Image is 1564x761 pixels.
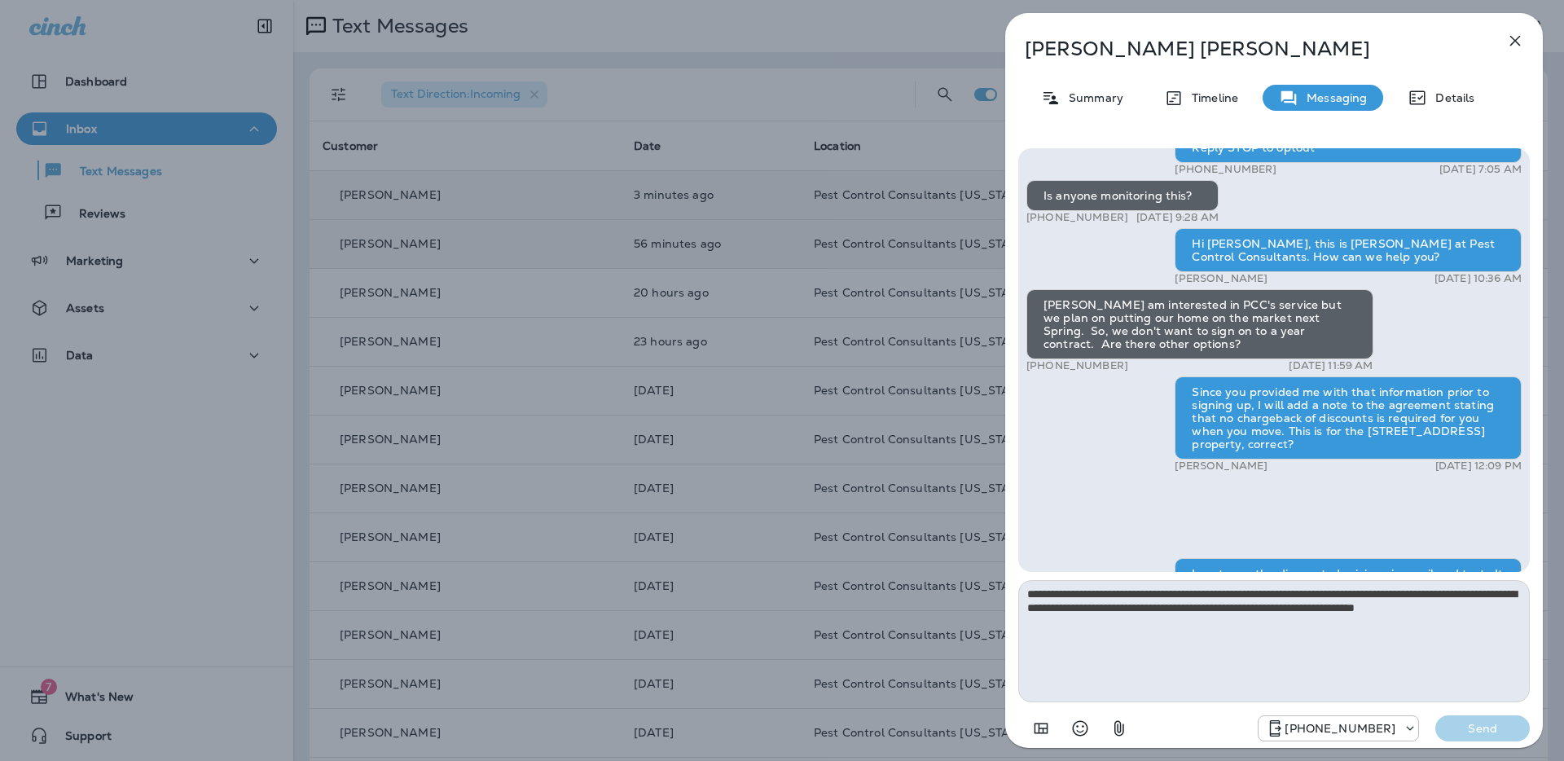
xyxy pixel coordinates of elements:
p: [PHONE_NUMBER] [1026,211,1128,224]
div: [PERSON_NAME] am interested in PCC's service but we plan on putting our home on the market next S... [1026,289,1373,359]
button: Select an emoji [1064,712,1096,745]
p: Timeline [1184,91,1238,104]
p: Details [1427,91,1474,104]
button: Add in a premade template [1025,712,1057,745]
p: [PERSON_NAME] [1175,272,1267,285]
p: [DATE] 9:28 AM [1136,211,1219,224]
p: [DATE] 10:36 AM [1434,272,1522,285]
p: [DATE] 7:05 AM [1439,163,1522,176]
p: [PHONE_NUMBER] [1285,722,1395,735]
p: Summary [1061,91,1123,104]
div: Since you provided me with that information prior to signing up, I will add a note to the agreeme... [1175,376,1522,460]
p: [PERSON_NAME] [1175,460,1267,473]
div: I sent over the discounted pricing via email and text. It shows no discount and it is noted not t... [1175,558,1522,628]
p: [PHONE_NUMBER] [1026,359,1128,372]
div: Hi [PERSON_NAME], this is [PERSON_NAME] at Pest Control Consultants. How can we help you? [1175,228,1522,272]
p: [DATE] 12:09 PM [1435,460,1522,473]
p: [PHONE_NUMBER] [1175,163,1276,176]
p: [DATE] 11:59 AM [1289,359,1373,372]
p: Messaging [1298,91,1367,104]
p: [PERSON_NAME] [PERSON_NAME] [1025,37,1470,60]
div: +1 (815) 998-9676 [1259,719,1418,738]
span: Sent [1142,565,1150,580]
div: Is anyone monitoring this? [1026,180,1219,211]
